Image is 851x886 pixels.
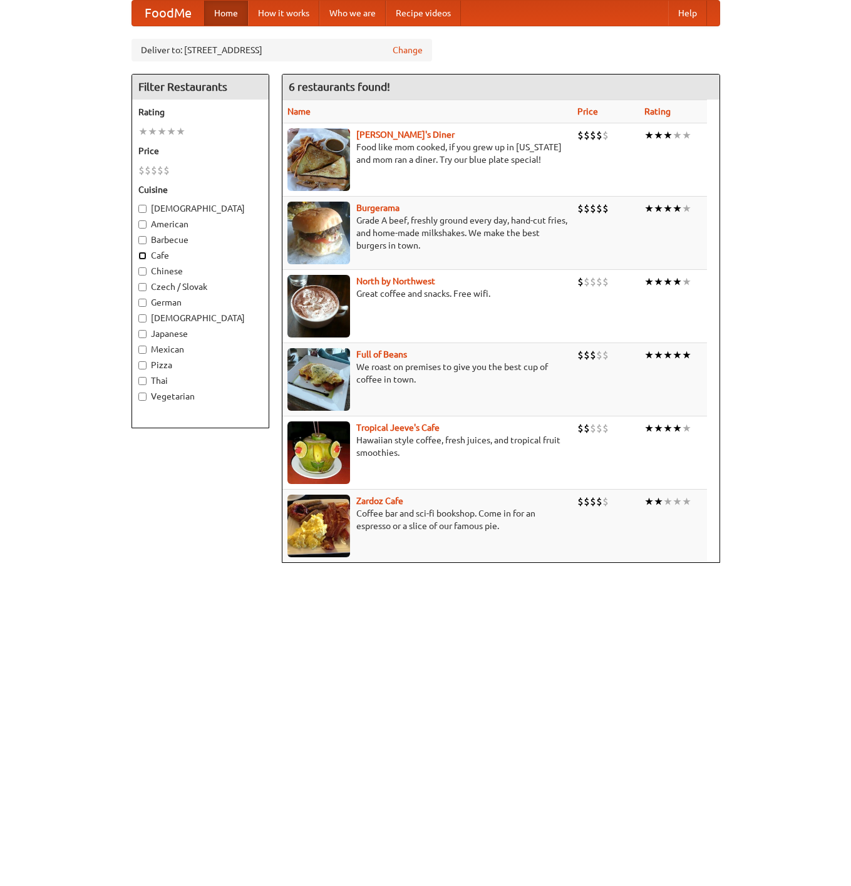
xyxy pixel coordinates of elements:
[132,75,269,100] h4: Filter Restaurants
[319,1,386,26] a: Who we are
[668,1,707,26] a: Help
[138,249,262,262] label: Cafe
[138,374,262,387] label: Thai
[596,421,602,435] li: $
[138,163,145,177] li: $
[176,125,185,138] li: ★
[584,495,590,508] li: $
[356,496,403,506] b: Zardoz Cafe
[663,202,673,215] li: ★
[356,203,400,213] a: Burgerama
[673,128,682,142] li: ★
[644,106,671,116] a: Rating
[682,348,691,362] li: ★
[287,421,350,484] img: jeeves.jpg
[138,220,147,229] input: American
[673,348,682,362] li: ★
[584,275,590,289] li: $
[596,202,602,215] li: $
[157,125,167,138] li: ★
[138,283,147,291] input: Czech / Slovak
[138,299,147,307] input: German
[167,125,176,138] li: ★
[673,202,682,215] li: ★
[682,495,691,508] li: ★
[602,202,609,215] li: $
[682,421,691,435] li: ★
[248,1,319,26] a: How it works
[138,106,262,118] h5: Rating
[577,348,584,362] li: $
[577,421,584,435] li: $
[654,348,663,362] li: ★
[287,275,350,337] img: north.jpg
[138,314,147,322] input: [DEMOGRAPHIC_DATA]
[151,163,157,177] li: $
[590,348,596,362] li: $
[577,495,584,508] li: $
[356,423,440,433] b: Tropical Jeeve's Cafe
[584,202,590,215] li: $
[287,361,567,386] p: We roast on premises to give you the best cup of coffee in town.
[673,495,682,508] li: ★
[654,202,663,215] li: ★
[157,163,163,177] li: $
[138,393,147,401] input: Vegetarian
[138,236,147,244] input: Barbecue
[138,327,262,340] label: Japanese
[654,421,663,435] li: ★
[138,125,148,138] li: ★
[644,348,654,362] li: ★
[393,44,423,56] a: Change
[596,495,602,508] li: $
[602,421,609,435] li: $
[287,348,350,411] img: beans.jpg
[602,495,609,508] li: $
[138,202,262,215] label: [DEMOGRAPHIC_DATA]
[138,296,262,309] label: German
[590,275,596,289] li: $
[138,183,262,196] h5: Cuisine
[138,346,147,354] input: Mexican
[138,252,147,260] input: Cafe
[654,128,663,142] li: ★
[132,39,432,61] div: Deliver to: [STREET_ADDRESS]
[289,81,390,93] ng-pluralize: 6 restaurants found!
[590,421,596,435] li: $
[590,495,596,508] li: $
[287,202,350,264] img: burgerama.jpg
[673,275,682,289] li: ★
[584,421,590,435] li: $
[356,130,455,140] a: [PERSON_NAME]'s Diner
[138,390,262,403] label: Vegetarian
[287,214,567,252] p: Grade A beef, freshly ground every day, hand-cut fries, and home-made milkshakes. We make the bes...
[596,128,602,142] li: $
[287,507,567,532] p: Coffee bar and sci-fi bookshop. Come in for an espresso or a slice of our famous pie.
[356,276,435,286] a: North by Northwest
[644,128,654,142] li: ★
[386,1,461,26] a: Recipe videos
[682,202,691,215] li: ★
[596,348,602,362] li: $
[356,349,407,359] a: Full of Beans
[682,128,691,142] li: ★
[138,343,262,356] label: Mexican
[138,205,147,213] input: [DEMOGRAPHIC_DATA]
[663,348,673,362] li: ★
[663,275,673,289] li: ★
[148,125,157,138] li: ★
[654,495,663,508] li: ★
[663,421,673,435] li: ★
[163,163,170,177] li: $
[644,202,654,215] li: ★
[602,275,609,289] li: $
[644,495,654,508] li: ★
[138,312,262,324] label: [DEMOGRAPHIC_DATA]
[673,421,682,435] li: ★
[204,1,248,26] a: Home
[138,359,262,371] label: Pizza
[287,141,567,166] p: Food like mom cooked, if you grew up in [US_STATE] and mom ran a diner. Try our blue plate special!
[654,275,663,289] li: ★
